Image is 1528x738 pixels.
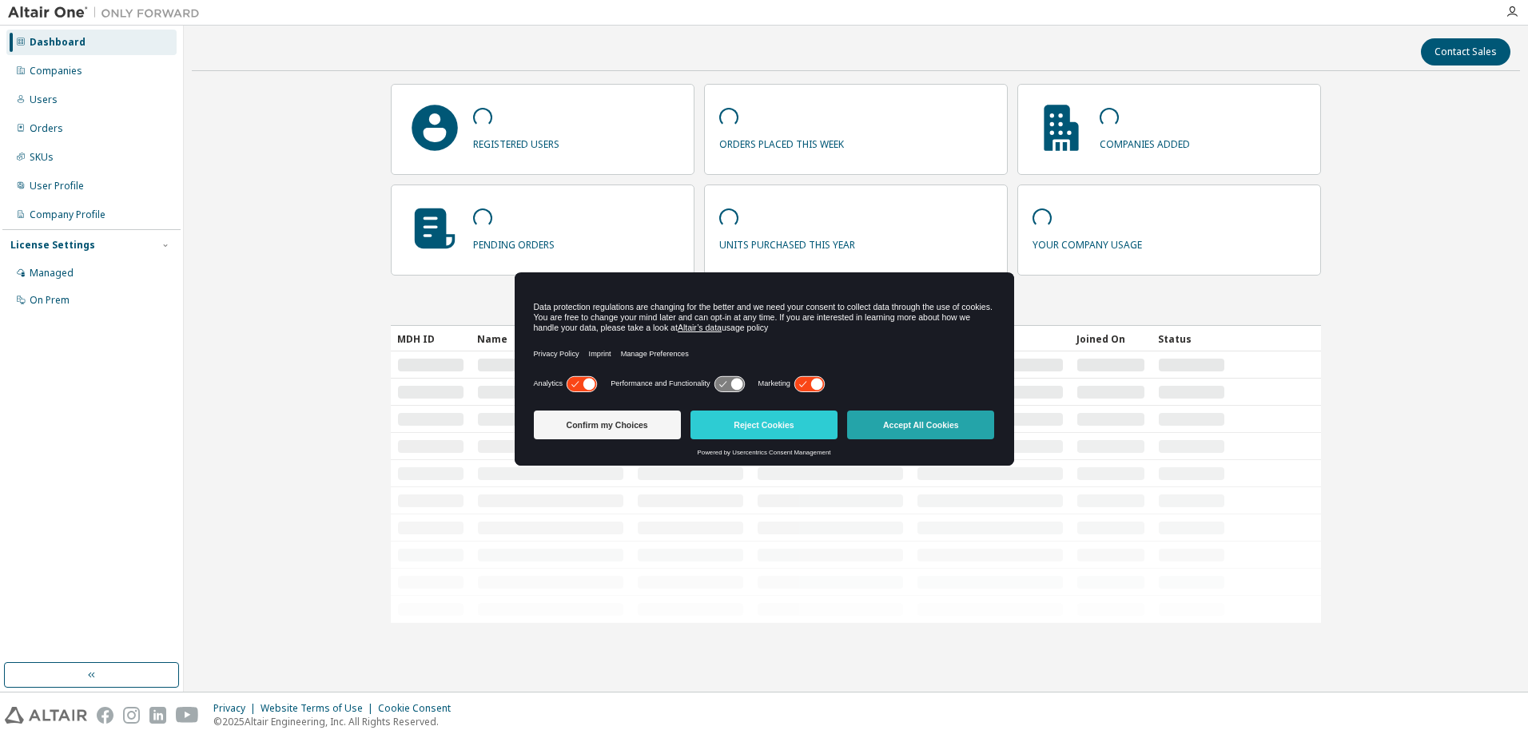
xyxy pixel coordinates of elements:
[176,707,199,724] img: youtube.svg
[123,707,140,724] img: instagram.svg
[391,295,1320,315] h2: Recently Added Companies
[213,715,460,728] p: © 2025 Altair Engineering, Inc. All Rights Reserved.
[97,707,113,724] img: facebook.svg
[10,239,95,252] div: License Settings
[30,151,54,164] div: SKUs
[1100,133,1190,151] p: companies added
[1076,326,1144,351] div: Joined On
[30,267,74,280] div: Managed
[378,702,460,715] div: Cookie Consent
[473,233,555,252] p: pending orders
[1033,233,1142,252] p: your company usage
[30,122,63,135] div: Orders
[30,93,58,106] div: Users
[473,133,559,151] p: registered users
[1158,326,1225,351] div: Status
[397,326,464,351] div: MDH ID
[30,294,70,307] div: On Prem
[719,233,855,252] p: units purchased this year
[213,702,261,715] div: Privacy
[30,36,86,49] div: Dashboard
[30,208,105,221] div: Company Profile
[149,707,166,724] img: linkedin.svg
[719,133,844,151] p: orders placed this week
[261,702,378,715] div: Website Terms of Use
[30,65,82,77] div: Companies
[30,180,84,192] div: User Profile
[1421,38,1510,65] button: Contact Sales
[477,326,624,351] div: Name
[8,5,208,21] img: Altair One
[5,707,87,724] img: altair_logo.svg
